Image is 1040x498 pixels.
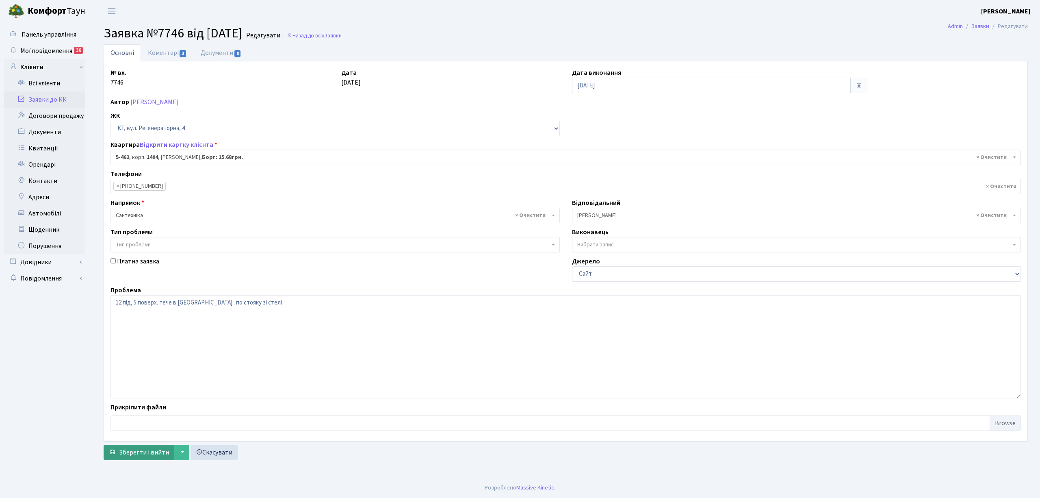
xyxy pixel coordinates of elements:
[116,182,119,190] span: ×
[191,445,238,460] a: Скасувати
[110,68,126,78] label: № вх.
[515,211,546,220] span: Видалити всі елементи
[4,238,85,254] a: Порушення
[324,32,342,39] span: Заявки
[116,153,129,161] b: 5-462
[116,153,1011,161] span: <b>5-462</b>, корп.: <b>1404</b>, Кириченко Роман Миколайович, <b>Борг: 15.68грн.</b>
[572,227,609,237] label: Виконавець
[341,68,357,78] label: Дата
[4,222,85,238] a: Щоденник
[116,211,550,220] span: Сантехніка
[22,30,76,39] span: Панель управління
[572,68,621,78] label: Дата виконання
[140,140,213,149] a: Відкрити картку клієнта
[116,241,151,249] span: Тип проблеми
[4,91,85,108] a: Заявки до КК
[4,189,85,205] a: Адреси
[113,182,166,191] li: (095) 503-80-84
[4,43,85,59] a: Мої повідомлення36
[572,208,1021,223] span: Тихонов М.М.
[28,4,67,17] b: Комфорт
[4,59,85,75] a: Клієнти
[976,153,1007,161] span: Видалити всі елементи
[147,153,158,161] b: 1404
[4,75,85,91] a: Всі клієнти
[577,211,1011,220] span: Тихонов М.М.
[110,140,217,150] label: Квартира
[110,402,166,412] label: Прикріпити файли
[110,295,1021,398] textarea: 12 під, 5 поверх. тече в [GEOGRAPHIC_DATA] . по стояку зі стелі
[989,22,1028,31] li: Редагувати
[110,97,129,107] label: Автор
[104,68,335,93] div: 7746
[516,483,554,492] a: Massive Kinetic
[986,183,1016,191] span: Видалити всі елементи
[8,3,24,20] img: logo.png
[110,208,560,223] span: Сантехніка
[130,98,179,107] a: [PERSON_NAME]
[20,46,72,55] span: Мої повідомлення
[110,285,141,295] label: Проблема
[110,150,1021,165] span: <b>5-462</b>, корп.: <b>1404</b>, Кириченко Роман Миколайович, <b>Борг: 15.68грн.</b>
[4,173,85,189] a: Контакти
[287,32,342,39] a: Назад до всіхЗаявки
[976,211,1007,220] span: Видалити всі елементи
[74,47,83,54] div: 36
[119,448,169,457] span: Зберегти і вийти
[577,241,614,249] span: Вибрати запис
[485,483,555,492] div: Розроблено .
[981,7,1030,16] a: [PERSON_NAME]
[117,257,159,266] label: Платна заявка
[572,257,600,266] label: Джерело
[948,22,963,30] a: Admin
[194,44,248,61] a: Документи
[141,44,194,61] a: Коментарі
[110,198,144,208] label: Напрямок
[104,24,242,43] span: Заявка №7746 від [DATE]
[4,157,85,173] a: Орендарі
[335,68,566,93] div: [DATE]
[4,254,85,270] a: Довідники
[4,108,85,124] a: Договори продажу
[234,50,241,57] span: 0
[4,205,85,222] a: Автомобілі
[245,32,283,39] small: Редагувати .
[110,227,153,237] label: Тип проблеми
[110,111,120,121] label: ЖК
[202,153,243,161] b: Борг: 15.68грн.
[104,44,141,61] a: Основні
[4,140,85,157] a: Квитанції
[4,124,85,140] a: Документи
[4,270,85,287] a: Повідомлення
[104,445,174,460] button: Зберегти і вийти
[110,169,142,179] label: Телефони
[180,50,186,57] span: 3
[28,4,85,18] span: Таун
[4,26,85,43] a: Панель управління
[971,22,989,30] a: Заявки
[572,198,620,208] label: Відповідальний
[102,4,122,18] button: Переключити навігацію
[936,18,1040,35] nav: breadcrumb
